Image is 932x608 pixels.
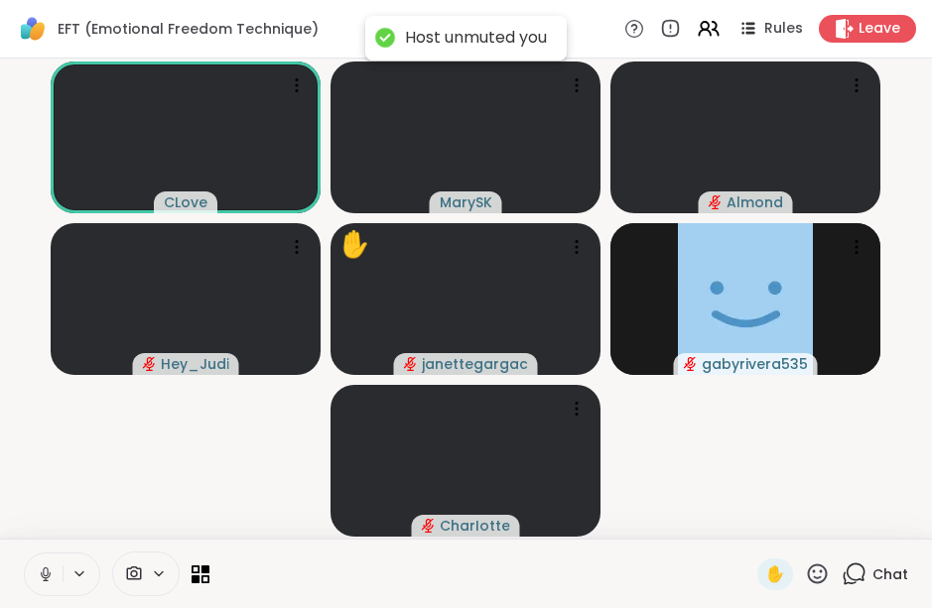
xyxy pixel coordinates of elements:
[58,19,319,39] span: EFT (Emotional Freedom Technique)
[338,225,370,264] div: ✋
[765,562,785,586] span: ✋
[16,12,50,46] img: ShareWell Logomark
[709,195,723,209] span: audio-muted
[764,19,803,39] span: Rules
[440,516,510,536] span: CharIotte
[161,354,229,374] span: Hey_Judi
[684,357,698,371] span: audio-muted
[872,564,908,584] span: Chat
[859,19,900,39] span: Leave
[164,192,207,212] span: CLove
[404,357,418,371] span: audio-muted
[422,519,436,533] span: audio-muted
[702,354,808,374] span: gabyrivera535
[678,223,813,375] img: gabyrivera535
[727,192,783,212] span: Almond
[143,357,157,371] span: audio-muted
[405,28,547,49] div: Host unmuted you
[422,354,528,374] span: janettegargac
[440,192,492,212] span: MarySK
